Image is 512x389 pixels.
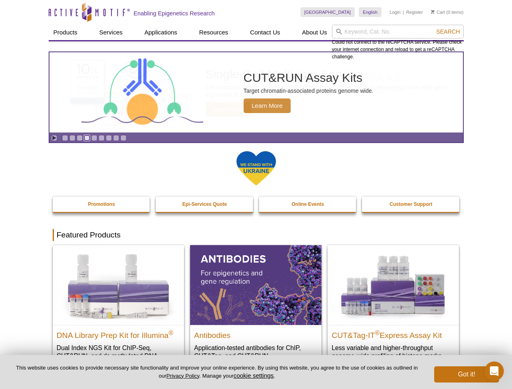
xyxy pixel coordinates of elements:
button: Search [434,28,462,35]
a: Epi-Services Quote [156,197,254,212]
strong: Customer Support [390,201,432,207]
iframe: Intercom live chat [484,361,504,381]
a: All Antibodies Antibodies Application-tested antibodies for ChIP, CUT&Tag, and CUT&RUN. [190,245,321,368]
input: Keyword, Cat. No. [332,25,464,38]
a: English [359,7,381,17]
sup: ® [375,329,380,336]
a: Go to slide 8 [113,135,119,141]
a: Go to slide 1 [62,135,68,141]
img: CUT&Tag-IT® Express Assay Kit [328,245,459,325]
a: Go to slide 3 [77,135,83,141]
strong: Online Events [291,201,324,207]
a: Go to slide 9 [120,135,126,141]
a: [GEOGRAPHIC_DATA] [300,7,355,17]
h2: CUT&RUN Assay Kits [244,72,374,84]
a: Privacy Policy [166,373,199,379]
h2: Featured Products [53,229,460,241]
p: Application-tested antibodies for ChIP, CUT&Tag, and CUT&RUN. [194,344,317,360]
a: CUT&RUN Assay Kits CUT&RUN Assay Kits Target chromatin-associated proteins genome wide. Learn More [49,52,463,133]
strong: Epi-Services Quote [182,201,227,207]
a: Go to slide 5 [91,135,97,141]
p: Target chromatin-associated proteins genome wide. [244,87,374,94]
p: Dual Index NGS Kit for ChIP-Seq, CUT&RUN, and ds methylated DNA assays. [57,344,180,368]
h2: DNA Library Prep Kit for Illumina [57,327,180,340]
a: Go to slide 4 [84,135,90,141]
a: Promotions [53,197,151,212]
span: Learn More [244,98,291,113]
a: About Us [297,25,332,40]
a: Go to slide 7 [106,135,112,141]
a: Toggle autoplay [51,135,57,141]
span: Search [436,28,460,35]
a: Login [390,9,401,15]
a: Go to slide 6 [99,135,105,141]
h2: CUT&Tag-IT Express Assay Kit [332,327,455,340]
a: Contact Us [245,25,285,40]
li: | [403,7,404,17]
button: cookie settings [234,372,274,379]
img: CUT&RUN Assay Kits [81,56,203,130]
img: Your Cart [431,10,435,14]
strong: Promotions [88,201,115,207]
article: CUT&RUN Assay Kits [49,52,463,133]
a: Customer Support [362,197,460,212]
a: Applications [139,25,182,40]
img: All Antibodies [190,245,321,325]
a: Resources [194,25,233,40]
div: Could not connect to the reCAPTCHA service. Please check your internet connection and reload to g... [332,25,464,60]
a: CUT&Tag-IT® Express Assay Kit CUT&Tag-IT®Express Assay Kit Less variable and higher-throughput ge... [328,245,459,368]
a: Go to slide 2 [69,135,75,141]
h2: Enabling Epigenetics Research [134,10,215,17]
sup: ® [169,329,174,336]
p: This website uses cookies to provide necessary site functionality and improve your online experie... [13,364,421,380]
a: Services [94,25,128,40]
img: DNA Library Prep Kit for Illumina [53,245,184,325]
button: Got it! [434,366,499,383]
a: DNA Library Prep Kit for Illumina DNA Library Prep Kit for Illumina® Dual Index NGS Kit for ChIP-... [53,245,184,376]
a: Products [49,25,82,40]
img: We Stand With Ukraine [236,150,276,186]
a: Online Events [259,197,357,212]
a: Register [406,9,423,15]
a: Cart [431,9,445,15]
li: (0 items) [431,7,464,17]
h2: Antibodies [194,327,317,340]
p: Less variable and higher-throughput genome-wide profiling of histone marks​. [332,344,455,360]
